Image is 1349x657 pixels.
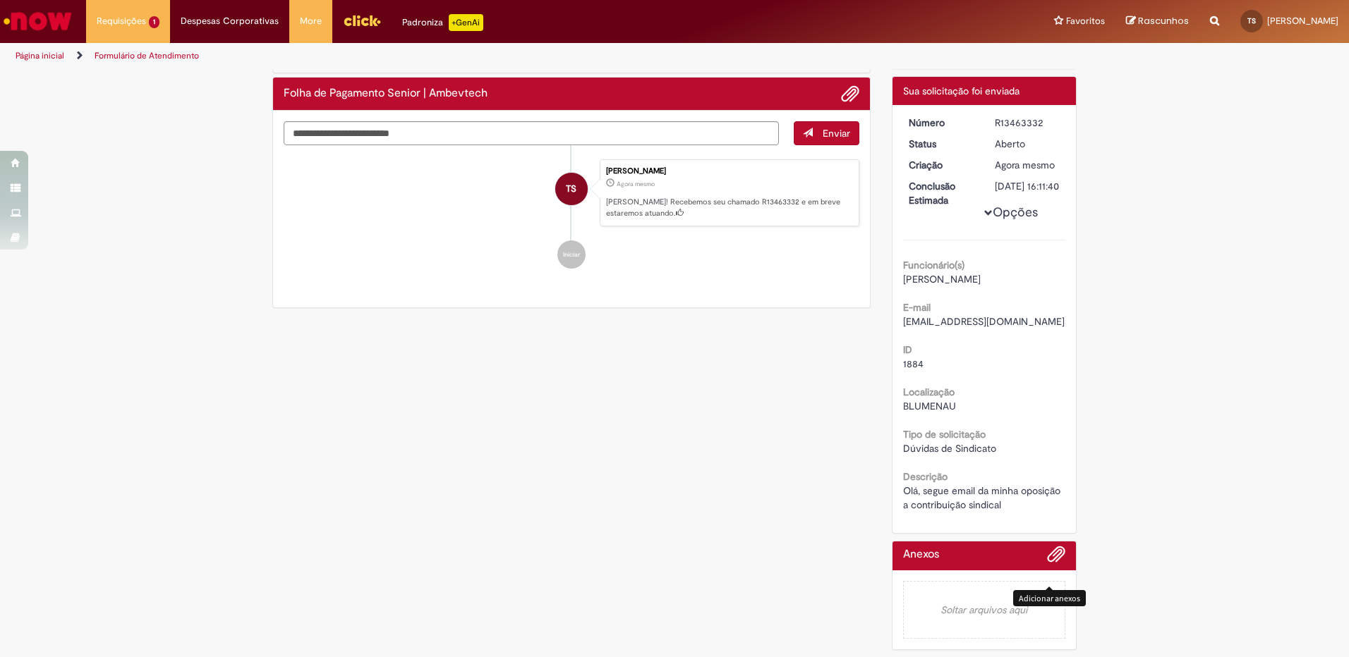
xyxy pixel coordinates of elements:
div: 29/08/2025 16:11:37 [995,158,1060,172]
div: [PERSON_NAME] [606,167,852,176]
span: Agora mesmo [617,180,655,188]
b: E-mail [903,301,931,314]
dt: Criação [898,158,985,172]
p: [PERSON_NAME]! Recebemos seu chamado R13463332 e em breve estaremos atuando. [606,197,852,219]
span: Despesas Corporativas [181,14,279,28]
span: 1884 [903,357,924,370]
dt: Status [898,137,985,151]
a: Formulário de Atendimento [95,50,199,61]
span: BLUMENAU [903,400,956,412]
button: Adicionar anexos [1047,545,1065,570]
h2: Folha de Pagamento Senior | Ambevtech Histórico de tíquete [284,87,488,100]
b: Tipo de solicitação [903,428,986,441]
div: Padroniza [402,14,483,31]
span: [PERSON_NAME] [1267,15,1338,27]
span: Rascunhos [1138,14,1189,27]
span: TS [566,172,576,206]
span: Dúvidas de Sindicato [903,442,996,455]
time: 29/08/2025 16:11:37 [617,180,655,188]
ul: Trilhas de página [11,43,889,69]
span: Enviar [823,127,850,140]
span: Requisições [97,14,146,28]
div: R13463332 [995,116,1060,130]
button: Enviar [794,121,859,145]
button: Adicionar anexos [841,85,859,103]
span: [EMAIL_ADDRESS][DOMAIN_NAME] [903,315,1065,328]
em: Soltar arquivos aqui [903,581,1066,639]
span: [PERSON_NAME] [903,273,981,285]
ul: Histórico de tíquete [284,145,859,283]
b: Funcionário(s) [903,259,964,271]
div: [DATE] 16:11:40 [995,179,1060,193]
p: +GenAi [449,14,483,31]
a: Página inicial [16,50,64,61]
dt: Número [898,116,985,130]
img: ServiceNow [1,7,74,35]
textarea: Digite sua mensagem aqui... [284,121,779,145]
div: Aberto [995,137,1060,151]
b: Descrição [903,470,948,483]
div: Adicionar anexos [1013,590,1086,606]
span: 1 [149,16,159,28]
b: ID [903,343,912,356]
h2: Anexos [903,548,939,561]
span: Favoritos [1066,14,1105,28]
b: Localização [903,386,955,398]
span: Sua solicitação foi enviada [903,85,1020,97]
span: Olá, segue email da minha oposição a contribuição sindical [903,484,1063,511]
dt: Conclusão Estimada [898,179,985,207]
img: click_logo_yellow_360x200.png [343,10,381,31]
span: More [300,14,322,28]
span: TS [1247,16,1256,25]
span: Agora mesmo [995,159,1055,171]
div: Thays Karoline de Souza Silva [555,173,588,205]
li: Thays Karoline de Souza Silva [284,159,859,227]
time: 29/08/2025 16:11:37 [995,159,1055,171]
a: Rascunhos [1126,15,1189,28]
